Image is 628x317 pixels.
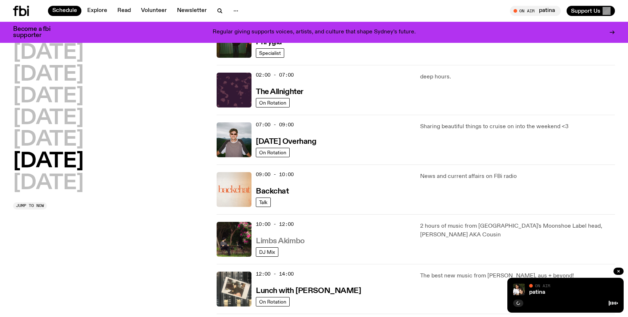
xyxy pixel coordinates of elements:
a: patina [529,289,545,295]
span: Talk [259,199,267,205]
p: Regular giving supports voices, artists, and culture that shape Sydney’s future. [213,29,416,36]
p: deep hours. [420,73,615,81]
a: Read [113,6,135,16]
a: The Allnighter [256,87,303,96]
span: On Rotation [259,100,286,105]
span: 10:00 - 12:00 [256,221,294,228]
h3: [DATE] Overhang [256,138,316,146]
button: [DATE] [13,151,84,172]
h3: Limbs Akimbo [256,237,305,245]
span: On Rotation [259,150,286,155]
span: On Air [535,283,550,288]
button: [DATE] [13,108,84,129]
button: [DATE] [13,65,84,85]
img: Jackson sits at an outdoor table, legs crossed and gazing at a black and brown dog also sitting a... [217,222,251,257]
span: 02:00 - 07:00 [256,72,294,78]
p: 2 hours of music from [GEOGRAPHIC_DATA]'s Moonshoe Label head, [PERSON_NAME] AKA Cousin [420,222,615,239]
h3: Backchat [256,188,289,195]
h3: Become a fbi supporter [13,26,60,38]
button: [DATE] [13,130,84,150]
button: [DATE] [13,43,84,63]
a: [DATE] Overhang [256,137,316,146]
span: Jump to now [16,204,44,208]
button: Jump to now [13,202,47,210]
a: Volunteer [137,6,171,16]
img: A polaroid of Ella Avni in the studio on top of the mixer which is also located in the studio. [217,272,251,306]
h3: The Allnighter [256,88,303,96]
span: DJ Mix [259,249,275,255]
button: [DATE] [13,173,84,194]
h3: Lunch with [PERSON_NAME] [256,287,361,295]
button: On Airpatina [510,6,561,16]
a: On Rotation [256,98,290,107]
a: Explore [83,6,112,16]
p: News and current affairs on FBi radio [420,172,615,181]
a: DJ Mix [256,247,278,257]
a: Talk [256,198,271,207]
a: On Rotation [256,148,290,157]
span: 12:00 - 14:00 [256,271,294,277]
span: 09:00 - 10:00 [256,171,294,178]
p: Sharing beautiful things to cruise on into the weekend <3 [420,122,615,131]
span: On Rotation [259,299,286,304]
a: Backchat [256,186,289,195]
span: Specialist [259,50,281,56]
a: Schedule [48,6,81,16]
span: Support Us [571,8,600,14]
a: Limbs Akimbo [256,236,305,245]
span: 07:00 - 09:00 [256,121,294,128]
p: The best new music from [PERSON_NAME], aus + beyond! [420,272,615,280]
button: Support Us [567,6,615,16]
a: Newsletter [173,6,211,16]
img: Harrie Hastings stands in front of cloud-covered sky and rolling hills. He's wearing sunglasses a... [217,122,251,157]
a: On Rotation [256,297,290,306]
a: Lunch with [PERSON_NAME] [256,286,361,295]
button: [DATE] [13,86,84,107]
a: Specialist [256,48,284,58]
